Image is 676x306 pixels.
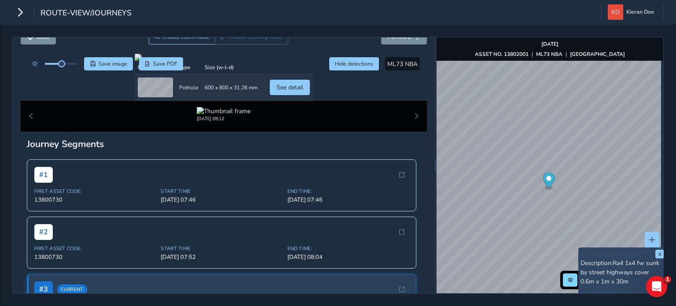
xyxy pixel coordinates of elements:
span: [DATE] 08:04 [287,253,409,261]
span: # 2 [34,224,53,240]
button: PDF [139,57,184,70]
span: Save image [99,60,127,67]
span: End Time: [287,188,409,195]
span: [DATE] 07:52 [161,253,282,261]
img: Thumbnail frame [197,107,250,115]
span: HW: footway defect [595,293,650,301]
button: See detail [270,80,310,95]
p: Type: [580,292,664,302]
span: 13800730 [34,253,156,261]
td: Pothole [176,74,202,101]
span: route-view/journeys [40,7,132,20]
span: First Asset Code: [34,188,156,195]
span: ML73 NBA [387,60,418,68]
div: [DATE] 09:12 [197,115,250,122]
span: Start Time: [161,188,282,195]
div: | | [475,51,625,58]
span: Kieran Doo [626,4,654,20]
span: End Time: [287,245,409,252]
span: Hide detections [335,60,373,67]
span: Ra4 1x4 fw sunk by street highways cover 0.6m x 1m x 30m [580,259,659,286]
strong: [DATE] [541,41,558,48]
span: Start Time: [161,245,282,252]
div: Map marker [543,173,555,191]
button: x [655,250,664,258]
strong: ML73 NBA [536,51,562,58]
span: Save PDF [153,60,177,67]
span: 13800730 [34,196,156,204]
button: Kieran Doo [608,4,657,20]
span: First Asset Code: [34,245,156,252]
span: [DATE] 07:46 [287,196,409,204]
span: # 3 [34,281,53,297]
strong: [GEOGRAPHIC_DATA] [570,51,625,58]
div: Journey Segments [27,138,421,150]
span: [DATE] 07:46 [161,196,282,204]
iframe: Intercom live chat [646,276,667,297]
td: 600 x 800 x 31.26 mm [202,74,261,101]
button: Hide detections [329,57,379,70]
span: Current [57,284,87,295]
span: 1 [664,276,671,283]
button: Save [84,57,133,70]
strong: ASSET NO. 13802001 [475,51,529,58]
img: diamond-layout [608,4,623,20]
span: See detail [276,83,303,92]
p: Description: [580,258,664,286]
span: # 1 [34,167,53,183]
